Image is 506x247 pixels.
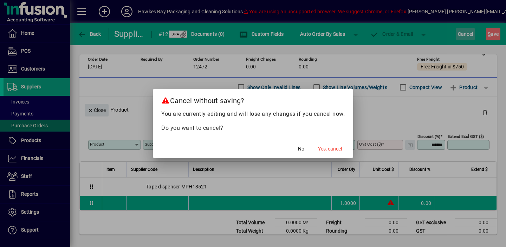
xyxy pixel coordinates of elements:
[153,89,353,109] h2: Cancel without saving?
[315,142,345,155] button: Yes, cancel
[318,145,342,153] span: Yes, cancel
[290,142,312,155] button: No
[161,110,345,118] p: You are currently editing and will lose any changes if you cancel now.
[298,145,304,153] span: No
[161,124,345,132] p: Do you want to cancel?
